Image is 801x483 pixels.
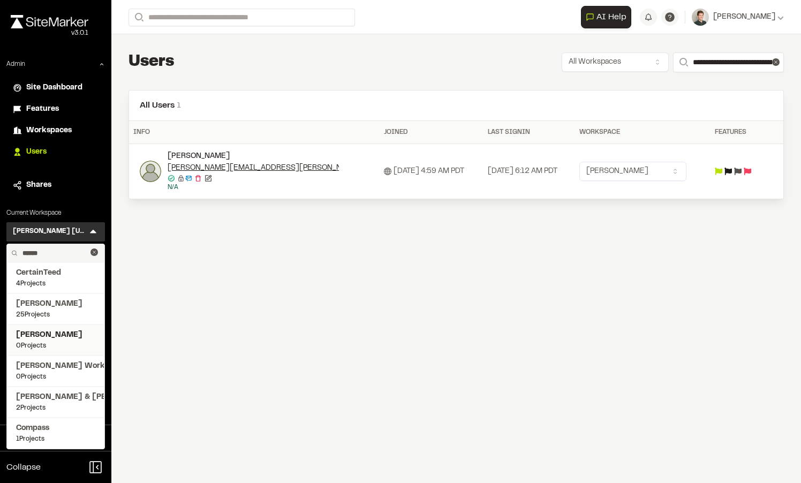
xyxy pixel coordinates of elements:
img: rebrand.png [11,15,88,28]
span: Signed up via Web [384,168,391,175]
button: Search [673,52,692,72]
p: Admin [6,59,25,69]
span: [PERSON_NAME] [713,11,775,23]
p: Current Workspace [6,208,105,218]
a: [PERSON_NAME]25Projects [16,298,95,320]
span: [PERSON_NAME] [16,329,95,341]
span: Shares [26,179,51,191]
div: Feature flags [715,168,761,175]
button: Open AI Assistant [581,6,631,28]
div: Workspace [579,127,706,137]
span: CertainTeed [16,267,95,279]
a: N/A [168,185,178,190]
span: Collapse [6,461,41,474]
span: Compass [16,422,95,434]
img: Thomas McGuire [140,161,161,182]
a: [PERSON_NAME] Workspace0Projects [16,360,95,382]
span: 4 Projects [16,279,95,289]
img: User [692,9,709,26]
button: Search [129,9,148,26]
span: Workspaces [26,125,72,137]
a: Compass1Projects [16,422,95,444]
div: Last Signin [488,127,571,137]
h3: [PERSON_NAME] [US_STATE] [13,227,88,237]
div: [DATE] 6:12 AM PDT [488,165,571,177]
a: [PERSON_NAME][EMAIL_ADDRESS][PERSON_NAME][DOMAIN_NAME] [168,162,425,174]
h1: Users [129,51,175,73]
div: Features [715,127,761,137]
span: 1 Projects [16,434,95,444]
button: Clear text [90,248,98,256]
span: 25 Projects [16,310,95,320]
span: [PERSON_NAME] [16,298,95,310]
span: Users [26,146,47,158]
a: Site Dashboard [13,82,99,94]
span: 0 Projects [16,341,95,351]
div: Oh geez...please don't... [11,28,88,38]
a: Features [13,103,99,115]
div: Joined [384,127,479,137]
a: CertainTeed4Projects [16,267,95,289]
button: Clear text [772,58,780,66]
div: Open AI Assistant [581,6,636,28]
span: No reset password email sent [175,175,185,182]
span: 0 Projects [16,372,95,382]
button: [PERSON_NAME] [692,9,784,26]
a: [PERSON_NAME] & [PERSON_NAME]2Projects [16,391,95,413]
div: Info [133,127,375,137]
span: 2 Projects [16,403,95,413]
div: [PERSON_NAME] [168,150,339,162]
span: [PERSON_NAME] & [PERSON_NAME] [16,391,95,403]
a: Shares [13,179,99,191]
span: [PERSON_NAME] Workspace [16,360,95,372]
div: [DATE] 4:59 AM PDT [384,165,479,177]
a: Workspaces [13,125,99,137]
span: AI Help [596,11,626,24]
h2: All Users [140,99,773,112]
span: Site Dashboard [26,82,82,94]
span: Features [26,103,59,115]
span: 1 [177,102,181,109]
div: Thomas McGuire [168,150,339,192]
a: Users [13,146,99,158]
a: [PERSON_NAME]0Projects [16,329,95,351]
